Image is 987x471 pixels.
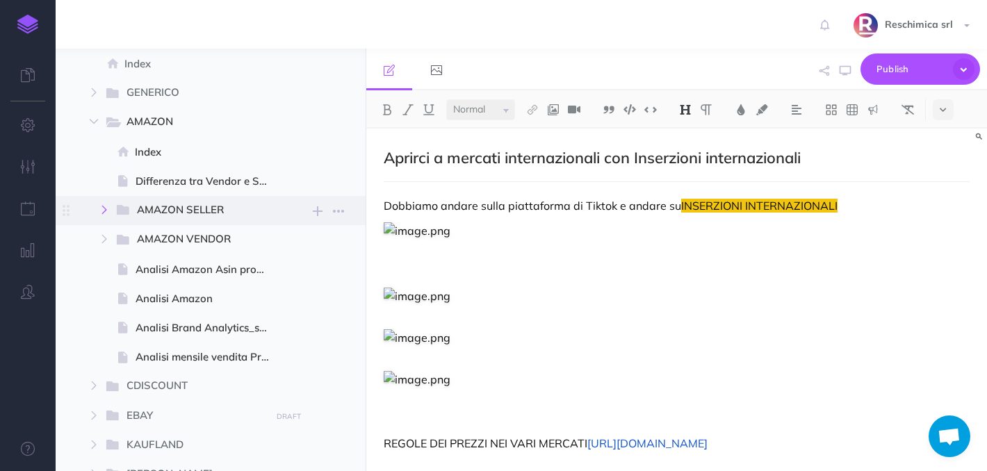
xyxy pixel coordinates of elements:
[878,18,960,31] span: Reschimica srl
[137,231,261,249] span: AMAZON VENDOR
[423,104,435,115] img: Underline button
[384,149,970,166] h2: Aprirci a mercati internazionali con Inserzioni internazionali
[136,349,282,365] span: Analisi mensile vendita Prodotti - Amazon vendor + seller [il processo]
[135,144,282,160] span: Index
[127,113,261,131] span: AMAZON
[381,104,393,115] img: Bold button
[929,415,970,457] a: Aprire la chat
[384,329,450,346] img: image.png
[137,201,261,220] span: AMAZON SELLER
[867,104,879,115] img: Callout dropdown menu button
[603,104,615,115] img: Blockquote button
[384,435,970,452] p: REGOLE DEI PREZZI NEI VARI MERCATI
[876,58,946,80] span: Publish
[136,261,282,278] span: Analisi Amazon Asin prodotto - traffico
[854,13,878,38] img: SYa4djqk1Oq5LKxmPekz2tk21Z5wK9RqXEiubV6a.png
[127,407,261,425] span: EBAY
[526,104,539,115] img: Link button
[124,56,282,72] span: Index
[587,436,708,450] a: [URL][DOMAIN_NAME]
[902,104,914,115] img: Clear styles button
[846,104,858,115] img: Create table button
[756,104,768,115] img: Text background color button
[547,104,560,115] img: Add image button
[127,377,261,395] span: CDISCOUNT
[384,288,450,304] img: image.png
[384,197,970,214] p: Dobbiamo andare sulla piattaforma di Tiktok e andare su
[402,104,414,115] img: Italic button
[384,222,450,239] img: image.png
[623,104,636,115] img: Code block button
[700,104,712,115] img: Paragraph button
[681,199,838,213] span: INSERZIONI INTERNAZIONALI
[127,436,261,454] span: KAUFLAND
[277,412,301,421] small: DRAFT
[136,320,282,336] span: Analisi Brand Analytics_seller Chat GTP_AMAZON
[136,173,282,190] span: Differenza tra Vendor e Seller
[136,290,282,307] span: Analisi Amazon
[384,371,450,388] img: image.png
[679,104,692,115] img: Headings dropdown button
[568,104,580,115] img: Add video button
[127,84,261,102] span: GENERICO
[735,104,747,115] img: Text color button
[271,408,306,424] button: DRAFT
[790,104,803,115] img: Alignment dropdown menu button
[644,104,657,115] img: Inline code button
[17,15,38,34] img: logo-mark.svg
[860,53,980,85] button: Publish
